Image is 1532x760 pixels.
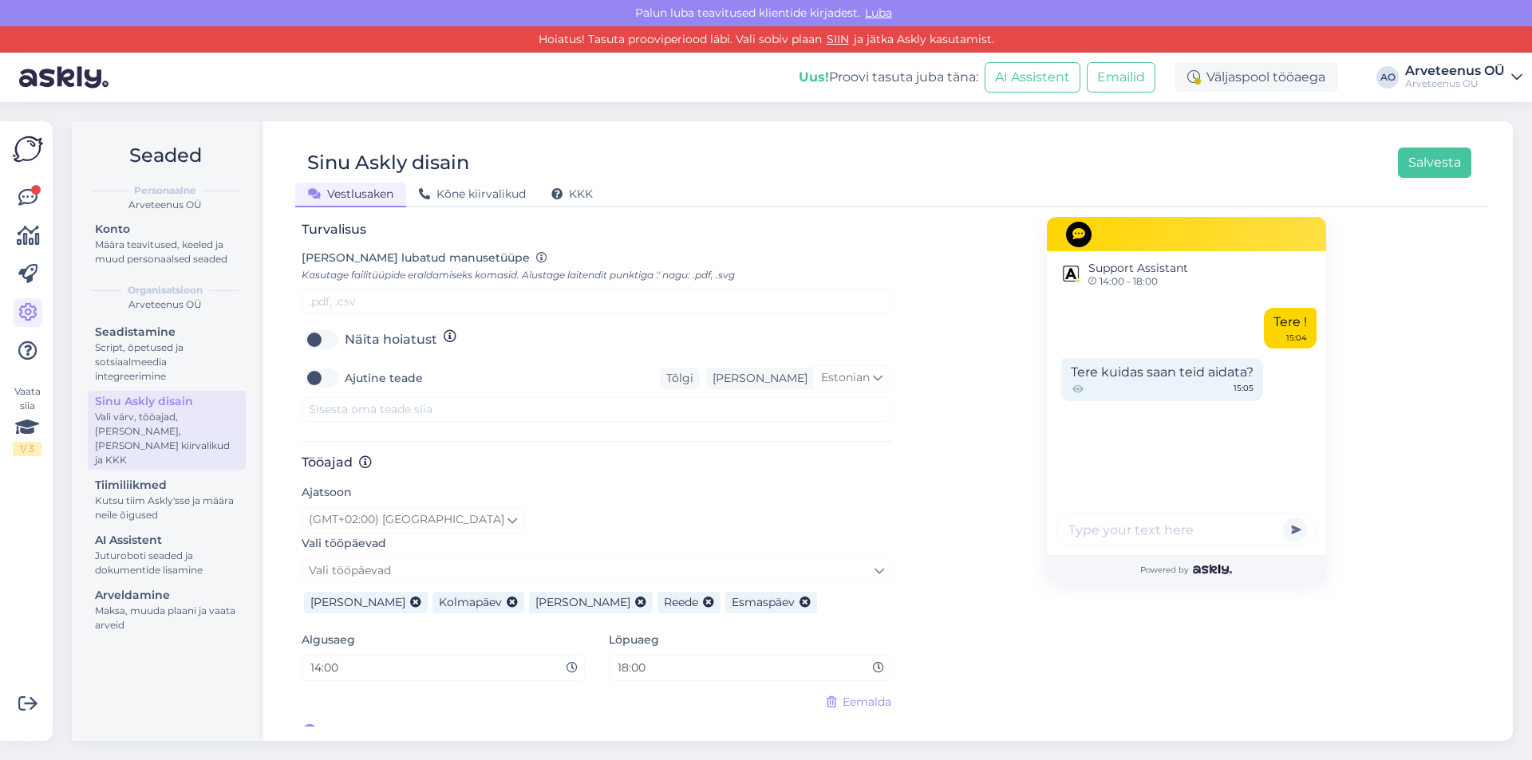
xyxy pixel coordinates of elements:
span: Kõne kiirvalikud [419,187,526,201]
button: Emailid [1087,62,1155,93]
img: Support [1058,261,1084,286]
div: Määra teavitused, keeled ja muud personaalsed seaded [95,238,239,266]
span: [PERSON_NAME] [325,723,435,742]
label: Lõpuaeg [609,632,659,648]
span: Luba [860,6,897,20]
a: TiimiliikmedKutsu tiim Askly'sse ja määra neile õigused [88,475,246,525]
div: Konto [95,221,239,238]
div: Kutsu tiim Askly'sse ja määra neile õigused [95,494,239,522]
b: Uus! [799,69,829,85]
div: Väljaspool tööaega [1175,63,1338,92]
div: 15:04 [1286,332,1307,344]
div: Arveteenus OÜ [85,198,246,212]
span: Kasutage failitüüpide eraldamiseks komasid. Alustage laitendit punktiga '.' nagu: .pdf, .svg [302,269,735,281]
span: Powered by [1140,564,1232,576]
input: Type your text here [1056,514,1317,545]
h2: Seaded [85,140,246,171]
div: Arveteenus OÜ [85,297,246,312]
span: Support Assistant [1088,260,1188,277]
a: SIIN [822,32,854,46]
div: AO [1376,66,1399,89]
div: [PERSON_NAME] [706,370,807,387]
label: Näita hoiatust [345,327,437,352]
a: Vali tööpäevad [302,558,891,583]
div: AI Assistent [95,532,239,549]
input: .pdf, .csv [302,289,891,314]
span: [PERSON_NAME] [535,595,630,609]
span: Esmaspäev [732,595,795,609]
span: KKK [551,187,593,201]
div: Script, õpetused ja sotsiaalmeedia integreerimine [95,341,239,384]
div: Maksa, muuda plaani ja vaata arveid [95,604,239,632]
h3: Tööajad [302,455,891,470]
div: Sinu Askly disain [95,393,239,410]
a: AI AssistentJuturoboti seaded ja dokumentide lisamine [88,530,246,580]
div: Vali värv, tööajad, [PERSON_NAME], [PERSON_NAME] kiirvalikud ja KKK [95,410,239,467]
a: (GMT+02:00) [GEOGRAPHIC_DATA] [302,507,524,533]
div: Sinu Askly disain [307,148,469,178]
div: Vaata siia [13,384,41,456]
div: Tere ! [1264,308,1317,348]
div: Arveteenus OÜ [1405,65,1505,77]
div: 1 / 3 [13,442,41,456]
span: [PERSON_NAME] [310,595,405,609]
b: Personaalne [134,183,196,198]
span: Eemalda [843,694,891,711]
button: AI Assistent [985,62,1080,93]
div: Proovi tasuta juba täna: [799,68,978,87]
label: Algusaeg [302,632,355,648]
b: Organisatsioon [128,283,203,297]
a: ArveldamineMaksa, muuda plaani ja vaata arveid [88,585,246,635]
h3: Turvalisus [302,222,891,237]
div: Tiimiliikmed [95,477,239,494]
a: SeadistamineScript, õpetused ja sotsiaalmeedia integreerimine [88,321,246,386]
div: Seadistamine [95,324,239,341]
a: Sinu Askly disainVali värv, tööajad, [PERSON_NAME], [PERSON_NAME] kiirvalikud ja KKK [88,391,246,470]
button: Salvesta [1398,148,1471,178]
span: Vali tööpäevad [309,563,391,577]
span: Reede [664,595,698,609]
img: Askly Logo [13,134,43,164]
span: [PERSON_NAME] lubatud manusetüüpe [302,250,530,265]
a: Arveteenus OÜArveteenus OÜ [1405,65,1522,90]
a: KontoMäära teavitused, keeled ja muud personaalsed seaded [88,219,246,269]
div: Tõlgi [660,368,700,389]
span: (GMT+02:00) [GEOGRAPHIC_DATA] [309,511,504,529]
label: Ajutine teade [345,365,423,391]
img: Askly [1193,565,1232,574]
div: Juturoboti seaded ja dokumentide lisamine [95,549,239,577]
span: Estonian [821,369,870,387]
div: Arveldamine [95,587,239,604]
div: Tere kuidas saan teid aidata? [1061,358,1263,401]
span: Kolmapäev [439,595,502,609]
label: Vali tööpäevad [302,535,386,552]
div: Arveteenus OÜ [1405,77,1505,90]
span: 15:05 [1234,382,1254,396]
label: Ajatsoon [302,484,352,501]
span: Vestlusaken [308,187,393,201]
span: 14:00 - 18:00 [1088,277,1188,286]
